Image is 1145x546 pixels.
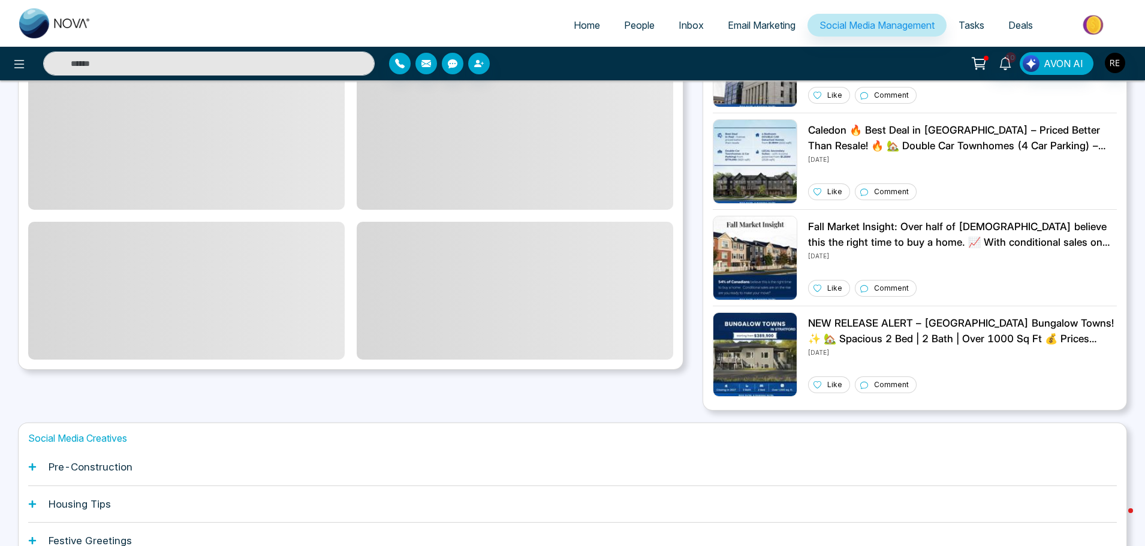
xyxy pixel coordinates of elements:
span: 10 [1005,52,1016,63]
p: Like [827,379,842,390]
span: Home [574,19,600,31]
h1: Social Media Creatives [28,433,1117,444]
img: Unable to load img. [713,216,797,300]
img: Lead Flow [1023,55,1039,72]
p: Like [827,186,842,197]
img: Nova CRM Logo [19,8,91,38]
p: [DATE] [808,346,1117,357]
iframe: Intercom live chat [1104,505,1133,534]
p: [DATE] [808,153,1117,164]
img: Unable to load img. [713,312,797,397]
a: Deals [996,14,1045,37]
span: Social Media Management [819,19,935,31]
span: AVON AI [1044,56,1083,71]
a: Home [562,14,612,37]
span: Email Marketing [728,19,796,31]
span: Tasks [959,19,984,31]
p: NEW RELEASE ALERT – [GEOGRAPHIC_DATA] Bungalow Towns! ✨ 🏡 Spacious 2 Bed | 2 Bath | Over 1000 Sq ... [808,316,1117,346]
p: Comment [874,90,909,101]
a: Email Marketing [716,14,807,37]
img: User Avatar [1105,53,1125,73]
img: Market-place.gif [1051,11,1138,38]
p: Like [827,90,842,101]
p: Comment [874,283,909,294]
span: Deals [1008,19,1033,31]
a: Social Media Management [807,14,947,37]
p: Comment [874,186,909,197]
button: AVON AI [1020,52,1093,75]
a: Inbox [667,14,716,37]
span: Inbox [679,19,704,31]
p: Caledon 🔥 Best Deal in [GEOGRAPHIC_DATA] – Priced Better Than Resale! 🔥 🏡 Double Car Townhomes (4... [808,123,1117,153]
p: Like [827,283,842,294]
img: Unable to load img. [713,119,797,204]
a: People [612,14,667,37]
span: People [624,19,655,31]
h1: Pre-Construction [49,461,132,473]
h1: Housing Tips [49,498,111,510]
p: Fall Market Insight: Over half of [DEMOGRAPHIC_DATA] believe this the right time to buy a home. 📈... [808,219,1117,250]
p: [DATE] [808,250,1117,261]
a: Tasks [947,14,996,37]
a: 10 [991,52,1020,73]
p: Comment [874,379,909,390]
